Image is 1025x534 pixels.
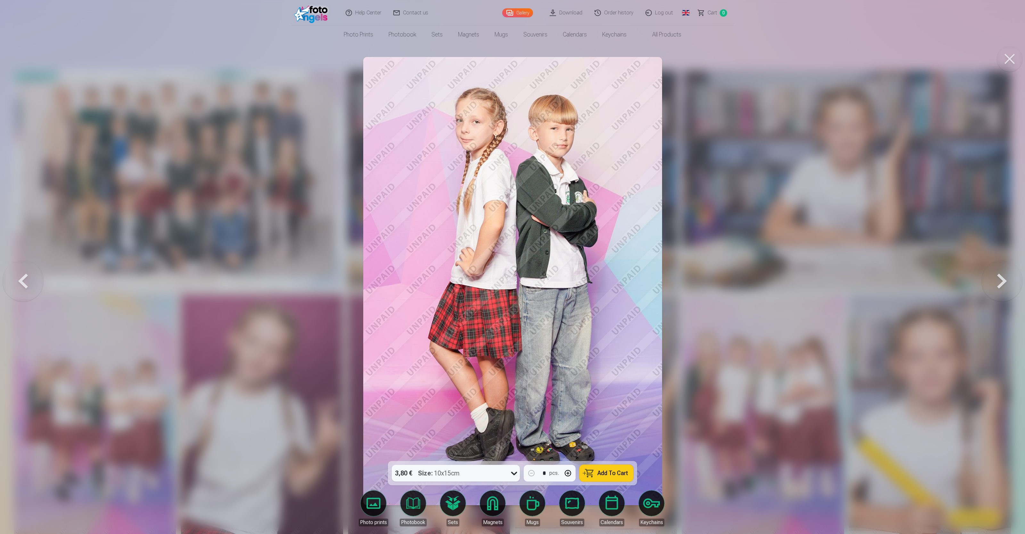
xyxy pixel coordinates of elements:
[639,519,664,526] div: Keychains
[418,469,433,478] strong: Size :
[594,490,630,526] a: Calendars
[560,519,584,526] div: Souvenirs
[516,26,555,44] a: Souvenirs
[447,519,459,526] div: Sets
[435,490,471,526] a: Sets
[594,26,634,44] a: Keychains
[579,465,633,481] button: Add To Cart
[400,519,427,526] div: Photobook
[634,490,669,526] a: Keychains
[418,465,460,481] div: 10x15cm
[381,26,424,44] a: Photobook
[597,470,628,476] span: Add To Cart
[502,8,533,17] a: Gallery
[356,490,391,526] a: Photo prints
[475,490,511,526] a: Magnets
[450,26,487,44] a: Magnets
[720,9,727,17] span: 0
[424,26,450,44] a: Sets
[392,465,415,481] div: 3,80 €
[395,490,431,526] a: Photobook
[554,490,590,526] a: Souvenirs
[514,490,550,526] a: Mugs
[525,519,540,526] div: Mugs
[708,9,717,17] span: Сart
[336,26,381,44] a: Photo prints
[487,26,516,44] a: Mugs
[599,519,624,526] div: Calendars
[294,3,331,23] img: /fa2
[482,519,504,526] div: Magnets
[555,26,594,44] a: Calendars
[549,469,559,477] div: pcs.
[634,26,689,44] a: All products
[359,519,388,526] div: Photo prints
